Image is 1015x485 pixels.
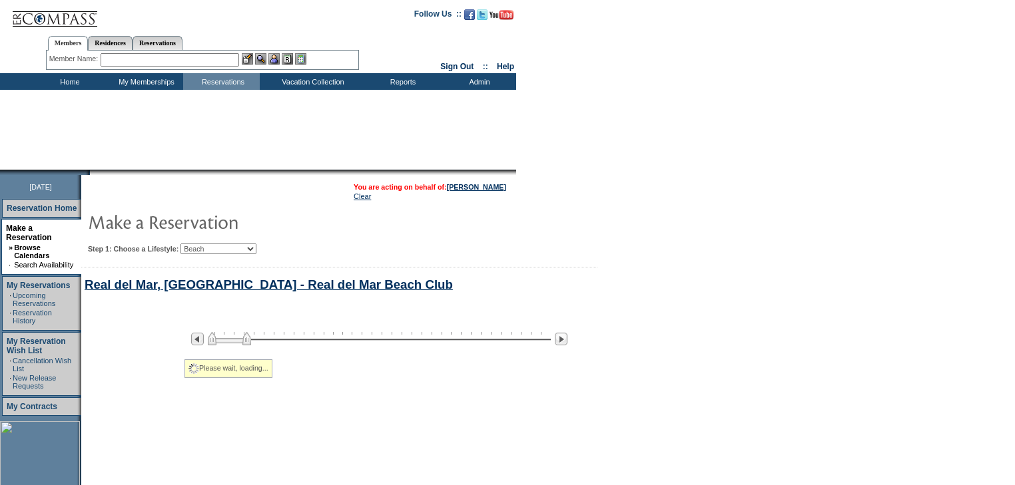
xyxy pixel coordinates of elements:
[107,73,183,90] td: My Memberships
[414,8,462,24] td: Follow Us ::
[464,13,475,21] a: Become our fan on Facebook
[9,309,11,325] td: ·
[555,333,567,345] img: Next
[49,53,101,65] div: Member Name:
[490,10,513,20] img: Subscribe to our YouTube Channel
[48,36,89,51] a: Members
[6,224,52,242] a: Make a Reservation
[490,13,513,21] a: Subscribe to our YouTube Channel
[30,73,107,90] td: Home
[363,73,440,90] td: Reports
[183,73,260,90] td: Reservations
[242,53,253,65] img: b_edit.gif
[88,208,354,235] img: pgTtlMakeReservation.gif
[282,53,293,65] img: Reservations
[354,183,506,191] span: You are acting on behalf of:
[88,36,133,50] a: Residences
[9,243,13,251] b: »
[13,357,71,373] a: Cancellation Wish List
[13,374,56,390] a: New Release Requests
[9,261,13,269] td: ·
[295,53,306,65] img: b_calculator.gif
[268,53,280,65] img: Impersonate
[29,183,52,191] span: [DATE]
[483,62,488,71] span: ::
[188,363,199,374] img: spinner2.gif
[90,170,91,175] img: blank.gif
[255,53,266,65] img: View
[7,402,57,411] a: My Contracts
[354,192,371,200] a: Clear
[14,261,73,269] a: Search Availability
[440,73,516,90] td: Admin
[133,36,182,50] a: Reservations
[477,9,488,20] img: Follow us on Twitter
[497,62,514,71] a: Help
[191,333,204,345] img: Previous
[7,204,77,213] a: Reservation Home
[85,277,453,291] a: Real del Mar, [GEOGRAPHIC_DATA] - Real del Mar Beach Club
[260,73,363,90] td: Vacation Collection
[7,281,70,290] a: My Reservations
[9,357,11,373] td: ·
[7,337,66,355] a: My Reservation Wish List
[477,13,488,21] a: Follow us on Twitter
[13,291,55,307] a: Upcoming Reservations
[447,183,506,191] a: [PERSON_NAME]
[9,291,11,307] td: ·
[9,374,11,390] td: ·
[14,243,49,259] a: Browse Calendars
[85,170,90,175] img: promoShadowLeftCorner.gif
[88,245,178,253] b: Step 1: Choose a Lifestyle:
[464,9,475,20] img: Become our fan on Facebook
[440,62,474,71] a: Sign Out
[184,359,272,378] div: Please wait, loading...
[13,309,52,325] a: Reservation History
